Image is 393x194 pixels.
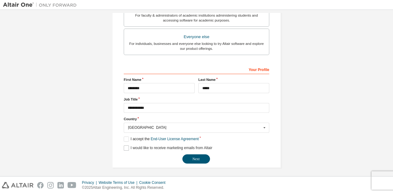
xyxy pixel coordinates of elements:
[3,2,80,8] img: Altair One
[68,182,76,188] img: youtube.svg
[124,77,195,82] label: First Name
[139,180,169,185] div: Cookie Consent
[182,154,210,164] button: Next
[124,97,269,102] label: Job Title
[2,182,33,188] img: altair_logo.svg
[99,180,139,185] div: Website Terms of Use
[47,182,54,188] img: instagram.svg
[57,182,64,188] img: linkedin.svg
[124,117,269,121] label: Country
[128,13,265,23] div: For faculty & administrators of academic institutions administering students and accessing softwa...
[151,137,199,141] a: End-User License Agreement
[124,145,212,151] label: I would like to receive marketing emails from Altair
[128,126,262,129] div: [GEOGRAPHIC_DATA]
[82,185,169,190] p: © 2025 Altair Engineering, Inc. All Rights Reserved.
[82,180,99,185] div: Privacy
[37,182,44,188] img: facebook.svg
[124,64,269,74] div: Your Profile
[124,137,199,142] label: I accept the
[128,41,265,51] div: For individuals, businesses and everyone else looking to try Altair software and explore our prod...
[128,33,265,41] div: Everyone else
[198,77,269,82] label: Last Name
